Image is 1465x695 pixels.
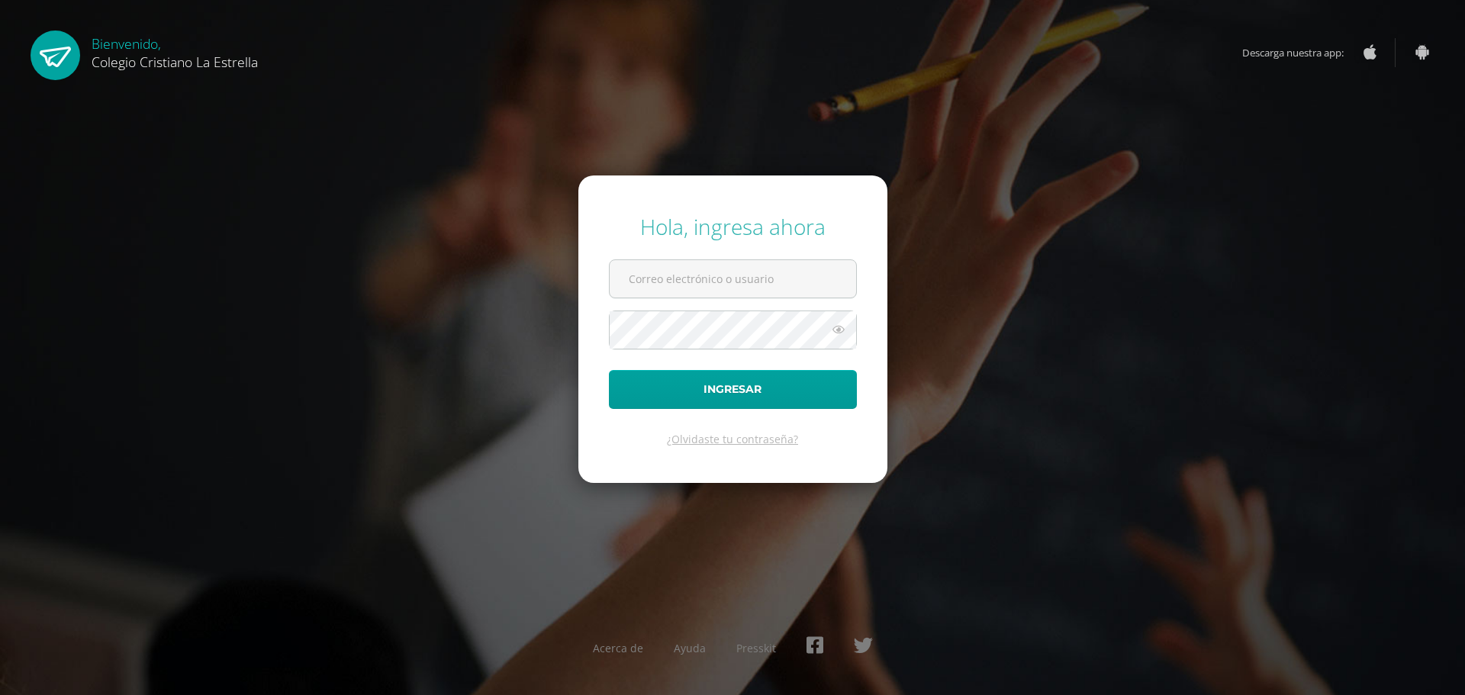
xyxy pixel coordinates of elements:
input: Correo electrónico o usuario [610,260,856,298]
a: Ayuda [674,641,706,655]
a: Acerca de [593,641,643,655]
span: Colegio Cristiano La Estrella [92,53,258,71]
span: Descarga nuestra app: [1242,38,1359,67]
a: Presskit [736,641,776,655]
div: Bienvenido, [92,31,258,71]
div: Hola, ingresa ahora [609,212,857,241]
button: Ingresar [609,370,857,409]
a: ¿Olvidaste tu contraseña? [667,432,798,446]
